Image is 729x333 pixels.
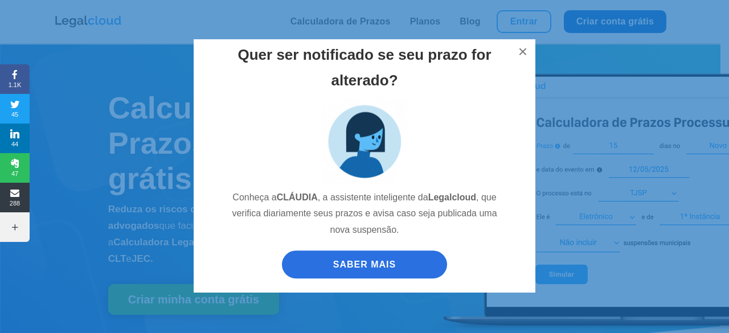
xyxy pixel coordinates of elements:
img: claudia_assistente [322,99,407,184]
h2: Quer ser notificado se seu prazo for alterado? [225,43,504,98]
strong: Legalcloud [428,193,476,203]
p: Conheça a , a assistente inteligente da , que verifica diariamente seus prazos e avisa caso seja ... [225,190,504,248]
strong: CLÁUDIA [277,193,318,203]
a: SABER MAIS [282,251,447,279]
button: × [510,40,535,65]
